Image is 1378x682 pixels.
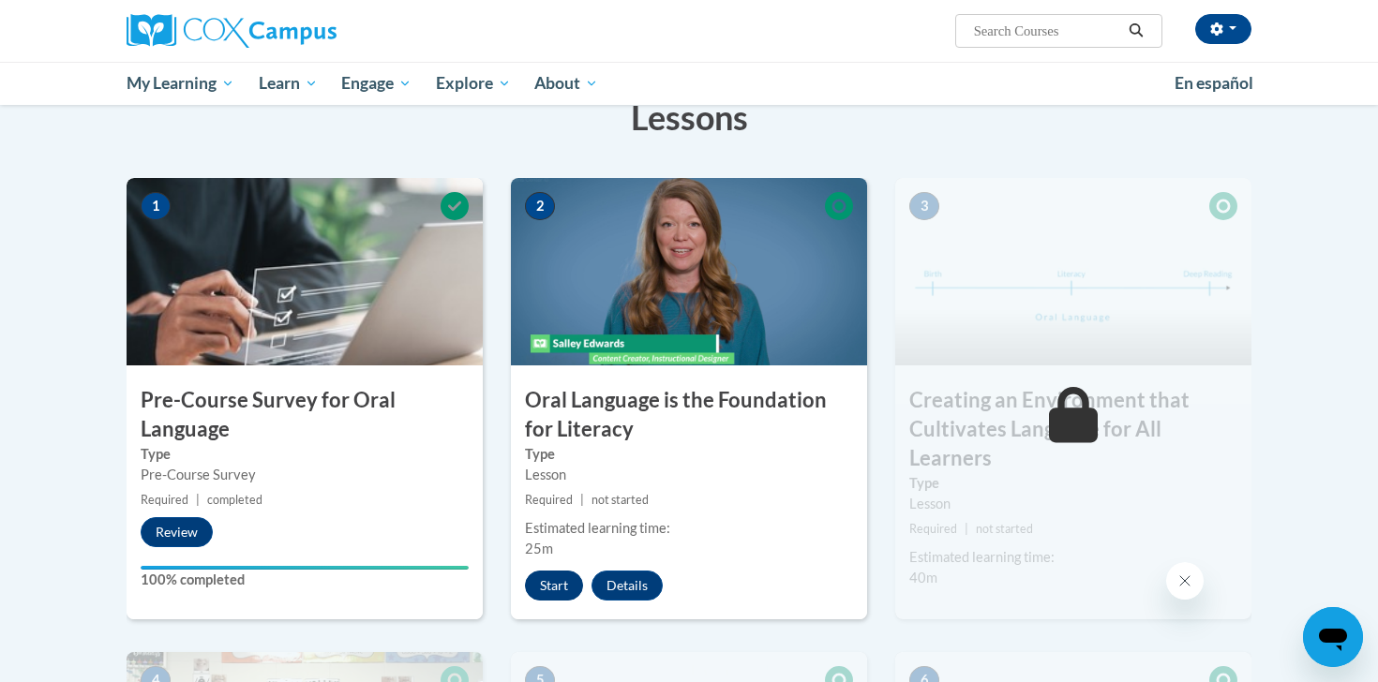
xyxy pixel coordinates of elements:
div: Lesson [909,494,1237,514]
iframe: Button to launch messaging window [1303,607,1363,667]
a: About [523,62,611,105]
span: Engage [341,72,412,95]
img: Course Image [895,178,1251,365]
span: completed [207,493,262,507]
span: En español [1175,73,1253,93]
a: Cox Campus [127,14,483,48]
span: Required [141,493,188,507]
input: Search Courses [972,20,1122,42]
div: Estimated learning time: [909,547,1237,568]
span: Explore [436,72,511,95]
button: Review [141,517,213,547]
h3: Creating an Environment that Cultivates Language for All Learners [895,386,1251,472]
span: Required [909,522,957,536]
button: Details [592,571,663,600]
img: Course Image [127,178,483,365]
span: 1 [141,192,171,220]
label: 100% completed [141,570,469,590]
img: Course Image [511,178,867,365]
span: Required [525,493,573,507]
a: En español [1162,64,1266,103]
iframe: Close message [1166,562,1204,600]
span: My Learning [127,72,234,95]
div: Main menu [98,62,1280,105]
span: Learn [259,72,318,95]
span: Hi. How can we help? [11,13,152,28]
a: Learn [247,62,330,105]
label: Type [909,473,1237,494]
div: Estimated learning time: [525,518,853,539]
button: Start [525,571,583,600]
label: Type [525,444,853,465]
span: not started [592,493,649,507]
span: not started [976,522,1033,536]
h3: Oral Language is the Foundation for Literacy [511,386,867,444]
img: Cox Campus [127,14,337,48]
a: Explore [424,62,523,105]
div: Your progress [141,566,469,570]
span: 40m [909,570,937,586]
span: | [965,522,968,536]
a: Engage [329,62,424,105]
span: 2 [525,192,555,220]
span: | [580,493,584,507]
div: Pre-Course Survey [141,465,469,485]
div: Lesson [525,465,853,485]
a: My Learning [114,62,247,105]
button: Search [1122,20,1150,42]
label: Type [141,444,469,465]
span: 25m [525,541,553,556]
span: | [196,493,200,507]
h3: Lessons [127,94,1251,141]
h3: Pre-Course Survey for Oral Language [127,386,483,444]
span: 3 [909,192,939,220]
button: Account Settings [1195,14,1251,44]
span: About [534,72,598,95]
